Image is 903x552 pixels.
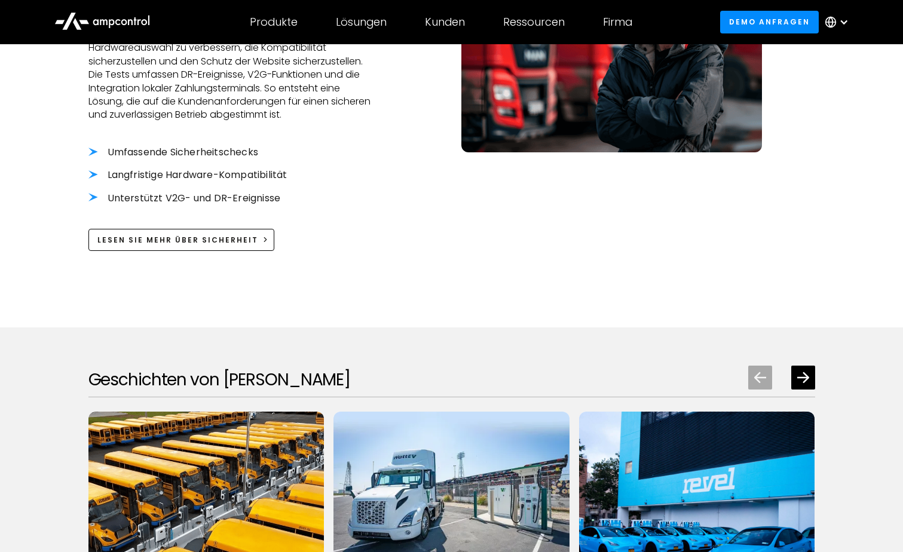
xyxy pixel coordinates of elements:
[250,16,298,29] div: Produkte
[503,16,565,29] div: Ressourcen
[336,16,387,29] div: Lösungen
[603,16,632,29] div: Firma
[425,16,465,29] div: Kunden
[97,235,258,246] div: Lesen Sie mehr über Sicherheit
[88,229,275,251] a: Lesen Sie mehr über Sicherheit
[88,28,372,122] p: Ampcontrol bietet Langzeittests an, um die Hardwareauswahl zu verbessern, die Kompatibilität sich...
[88,146,372,159] li: Umfassende Sicherheitschecks
[88,168,372,182] li: Langfristige Hardware-Kompatibilität
[748,366,772,390] div: Previous slide
[791,366,815,390] div: Next slide
[88,192,372,205] li: Unterstützt V2G- und DR-Ereignisse
[88,370,351,390] h2: Geschichten von [PERSON_NAME]
[720,11,819,33] a: Demo anfragen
